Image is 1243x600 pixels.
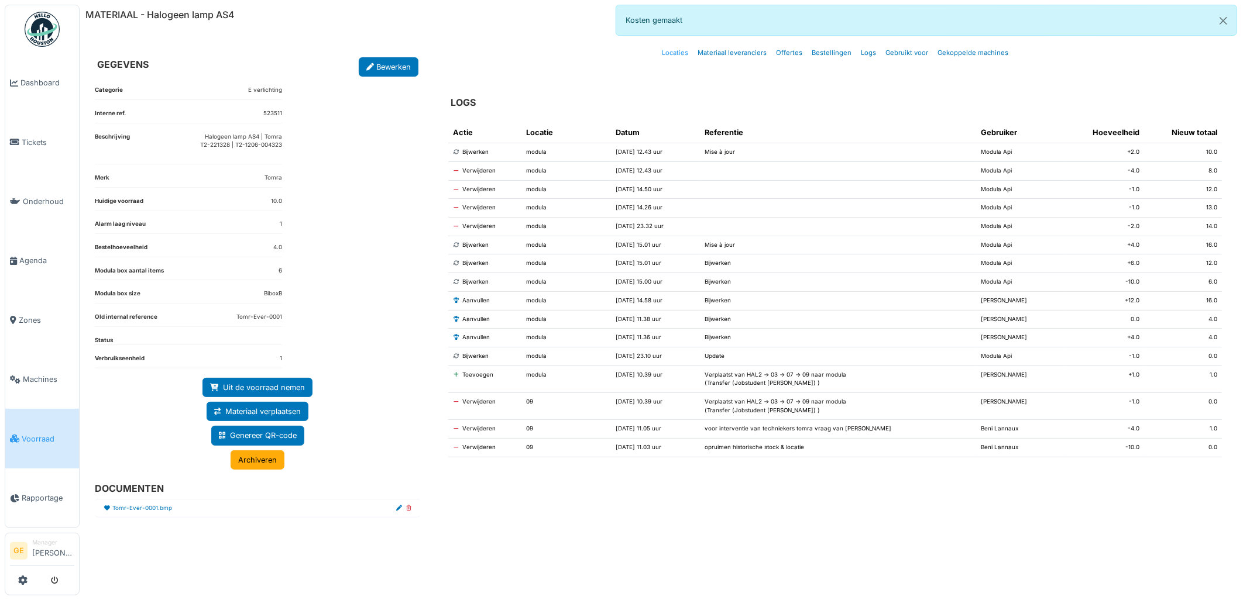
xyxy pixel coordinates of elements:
[95,267,164,280] dt: Modula box aantal items
[976,199,1065,218] td: Modula Api
[611,420,700,439] td: [DATE] 11.05 uur
[611,365,700,392] td: [DATE] 10.39 uur
[1065,439,1144,457] td: -10.0
[522,310,611,329] td: modula
[522,254,611,273] td: modula
[976,420,1065,439] td: Beni Lannaux
[522,122,611,143] th: Locatie
[976,273,1065,292] td: Modula Api
[856,39,881,67] a: Logs
[611,180,700,199] td: [DATE] 14.50 uur
[5,53,79,112] a: Dashboard
[448,180,522,199] td: Verwijderen
[1144,392,1222,419] td: 0.0
[95,197,143,211] dt: Huidige voorraad
[807,39,856,67] a: Bestellingen
[25,12,60,47] img: Badge_color-CXgf-gQk.svg
[95,313,157,326] dt: Old internal reference
[23,374,74,385] span: Machines
[611,439,700,457] td: [DATE] 11.03 uur
[976,122,1065,143] th: Gebruiker
[1144,254,1222,273] td: 12.0
[700,122,976,143] th: Referentie
[95,354,145,368] dt: Verbruikseenheid
[522,162,611,181] td: modula
[700,310,976,329] td: Bijwerken
[211,426,304,445] a: Genereer QR-code
[448,439,522,457] td: Verwijderen
[448,273,522,292] td: Bijwerken
[976,236,1065,254] td: Modula Api
[95,483,411,494] h6: DOCUMENTEN
[1065,273,1144,292] td: -10.0
[976,365,1065,392] td: [PERSON_NAME]
[522,199,611,218] td: modula
[112,504,172,513] a: Tomr-Ever-0001.bmp
[32,538,74,563] li: [PERSON_NAME]
[5,468,79,527] a: Rapportage
[22,433,74,444] span: Voorraad
[700,365,976,392] td: Verplaatst van HAL2 -> 03 -> 07 -> 09 naar modula (Transfer (Jobstudent [PERSON_NAME]) )
[657,39,693,67] a: Locaties
[1144,329,1222,347] td: 4.0
[1065,162,1144,181] td: -4.0
[265,174,282,182] dd: Tomra
[1144,180,1222,199] td: 12.0
[95,336,113,345] dt: Status
[10,538,74,566] a: GE Manager[PERSON_NAME]
[522,439,611,457] td: 09
[19,255,74,266] span: Agenda
[771,39,807,67] a: Offertes
[976,143,1065,162] td: Modula Api
[522,291,611,310] td: modula
[263,109,282,118] dd: 523511
[1065,122,1144,143] th: Hoeveelheid
[202,378,313,397] a: Uit de voorraad nemen
[1065,180,1144,199] td: -1.0
[522,218,611,236] td: modula
[95,289,140,303] dt: Modula box size
[700,392,976,419] td: Verplaatst van HAL2 -> 03 -> 07 -> 09 naar modula (Transfer (Jobstudent [PERSON_NAME]) )
[95,243,147,257] dt: Bestelhoeveelheid
[522,329,611,347] td: modula
[1065,291,1144,310] td: +12.0
[611,199,700,218] td: [DATE] 14.26 uur
[448,310,522,329] td: Aanvullen
[976,310,1065,329] td: [PERSON_NAME]
[448,199,522,218] td: Verwijderen
[1065,236,1144,254] td: +4.0
[95,133,130,164] dt: Beschrijving
[616,5,1237,36] div: Kosten gemaakt
[611,122,700,143] th: Datum
[1144,291,1222,310] td: 16.0
[522,365,611,392] td: modula
[448,218,522,236] td: Verwijderen
[1144,347,1222,365] td: 0.0
[10,542,28,560] li: GE
[448,365,522,392] td: Toevoegen
[273,243,282,252] dd: 4.0
[20,77,74,88] span: Dashboard
[448,291,522,310] td: Aanvullen
[448,236,522,254] td: Bijwerken
[5,231,79,290] a: Agenda
[700,439,976,457] td: opruimen historische stock & locatie
[976,180,1065,199] td: Modula Api
[700,347,976,365] td: Update
[448,420,522,439] td: Verwijderen
[700,329,976,347] td: Bijwerken
[1065,254,1144,273] td: +6.0
[881,39,933,67] a: Gebruikt voor
[976,347,1065,365] td: Modula Api
[1144,122,1222,143] th: Nieuw totaal
[1065,347,1144,365] td: -1.0
[264,289,282,298] dd: BiboxB
[976,392,1065,419] td: [PERSON_NAME]
[448,347,522,365] td: Bijwerken
[1144,439,1222,457] td: 0.0
[611,347,700,365] td: [DATE] 23.10 uur
[976,291,1065,310] td: [PERSON_NAME]
[5,409,79,468] a: Voorraad
[611,254,700,273] td: [DATE] 15.01 uur
[1065,218,1144,236] td: -2.0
